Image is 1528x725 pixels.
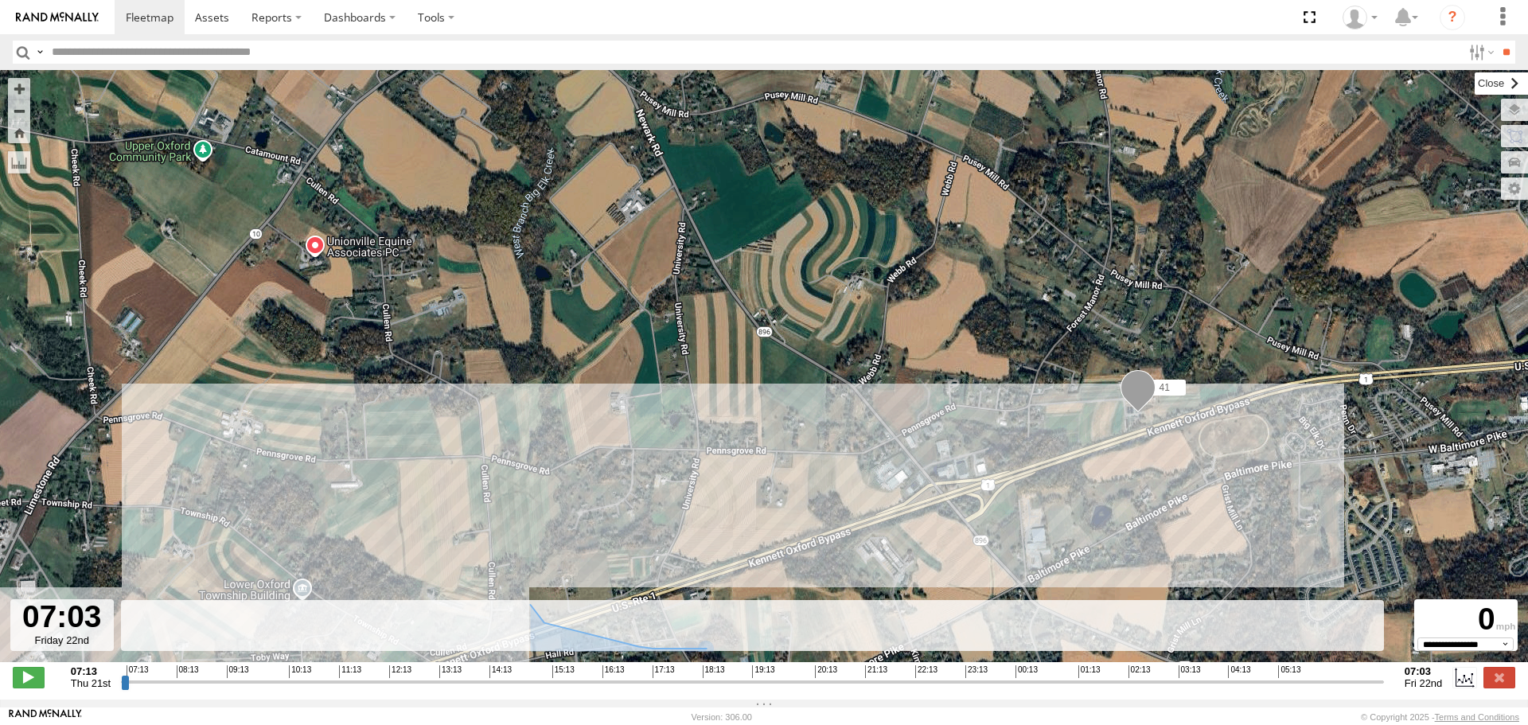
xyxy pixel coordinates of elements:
[1361,712,1519,722] div: © Copyright 2025 -
[815,665,837,678] span: 20:13
[1228,665,1250,678] span: 04:13
[1078,665,1101,678] span: 01:13
[389,665,411,678] span: 12:13
[1417,602,1515,637] div: 0
[602,665,625,678] span: 16:13
[16,12,99,23] img: rand-logo.svg
[177,665,199,678] span: 08:13
[33,41,46,64] label: Search Query
[1435,712,1519,722] a: Terms and Conditions
[1159,381,1169,392] span: 41
[752,665,774,678] span: 19:13
[1440,5,1465,30] i: ?
[489,665,512,678] span: 14:13
[1501,177,1528,200] label: Map Settings
[127,665,149,678] span: 07:13
[965,665,988,678] span: 23:13
[1179,665,1201,678] span: 03:13
[1337,6,1383,29] div: Chris Burkhart
[339,665,361,678] span: 11:13
[289,665,311,678] span: 10:13
[8,99,30,122] button: Zoom out
[1463,41,1497,64] label: Search Filter Options
[865,665,887,678] span: 21:13
[71,665,111,677] strong: 07:13
[8,122,30,143] button: Zoom Home
[13,667,45,688] label: Play/Stop
[1128,665,1151,678] span: 02:13
[71,677,111,689] span: Thu 21st Aug 2025
[8,151,30,173] label: Measure
[8,78,30,99] button: Zoom in
[1483,667,1515,688] label: Close
[703,665,725,678] span: 18:13
[1405,677,1443,689] span: Fri 22nd Aug 2025
[552,665,575,678] span: 15:13
[1015,665,1038,678] span: 00:13
[227,665,249,678] span: 09:13
[915,665,937,678] span: 22:13
[653,665,675,678] span: 17:13
[1278,665,1300,678] span: 05:13
[439,665,462,678] span: 13:13
[1405,665,1443,677] strong: 07:03
[692,712,752,722] div: Version: 306.00
[9,709,82,725] a: Visit our Website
